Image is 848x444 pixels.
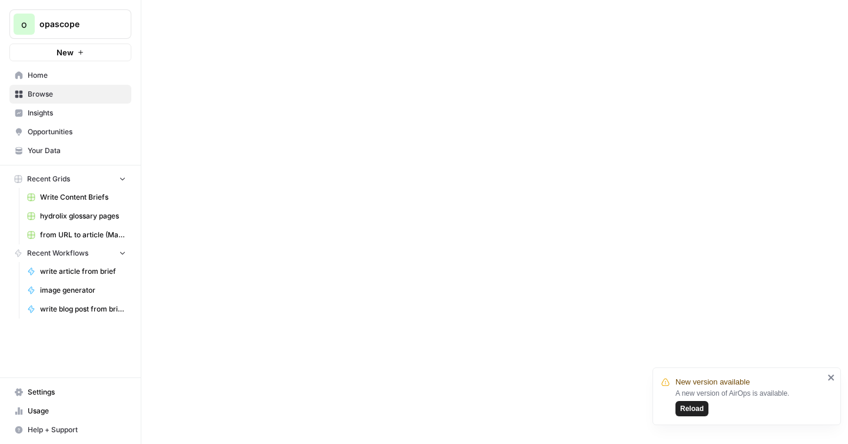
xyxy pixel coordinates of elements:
[9,383,131,402] a: Settings
[22,262,131,281] a: write article from brief
[9,420,131,439] button: Help + Support
[675,388,824,416] div: A new version of AirOps is available.
[39,18,111,30] span: opascope
[28,406,126,416] span: Usage
[28,387,126,397] span: Settings
[22,300,131,319] a: write blog post from brief (Aroma360)
[9,402,131,420] a: Usage
[28,145,126,156] span: Your Data
[22,207,131,226] a: hydrolix glossary pages
[57,47,74,58] span: New
[9,141,131,160] a: Your Data
[40,211,126,221] span: hydrolix glossary pages
[9,66,131,85] a: Home
[28,70,126,81] span: Home
[28,425,126,435] span: Help + Support
[9,122,131,141] a: Opportunities
[27,174,70,184] span: Recent Grids
[9,104,131,122] a: Insights
[9,244,131,262] button: Recent Workflows
[22,226,131,244] a: from URL to article (MariaDB)
[827,373,836,382] button: close
[22,281,131,300] a: image generator
[9,44,131,61] button: New
[40,192,126,203] span: Write Content Briefs
[27,248,88,259] span: Recent Workflows
[28,89,126,100] span: Browse
[40,230,126,240] span: from URL to article (MariaDB)
[40,266,126,277] span: write article from brief
[40,285,126,296] span: image generator
[680,403,704,414] span: Reload
[22,188,131,207] a: Write Content Briefs
[9,9,131,39] button: Workspace: opascope
[28,127,126,137] span: Opportunities
[675,376,750,388] span: New version available
[21,17,27,31] span: o
[28,108,126,118] span: Insights
[9,170,131,188] button: Recent Grids
[9,85,131,104] a: Browse
[40,304,126,314] span: write blog post from brief (Aroma360)
[675,401,708,416] button: Reload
